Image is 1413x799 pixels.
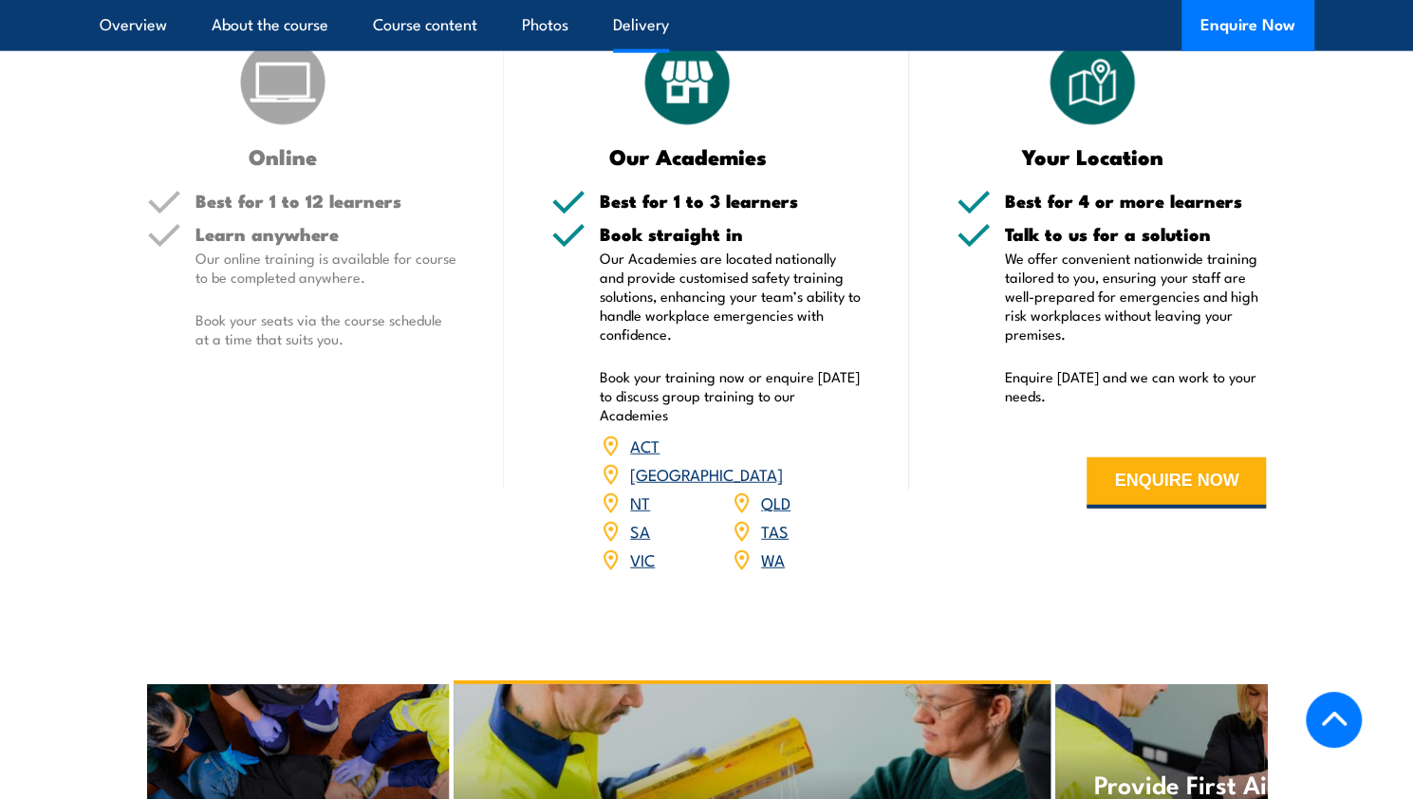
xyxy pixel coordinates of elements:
p: Book your seats via the course schedule at a time that suits you. [195,310,457,348]
a: [GEOGRAPHIC_DATA] [630,462,783,485]
a: NT [630,491,650,513]
h3: Your Location [957,145,1229,167]
a: SA [630,519,650,542]
a: TAS [761,519,789,542]
h5: Learn anywhere [195,225,457,243]
p: Book your training now or enquire [DATE] to discuss group training to our Academies [600,367,862,424]
p: We offer convenient nationwide training tailored to you, ensuring your staff are well-prepared fo... [1005,249,1267,344]
h5: Book straight in [600,225,862,243]
h3: Online [147,145,419,167]
h5: Talk to us for a solution [1005,225,1267,243]
h5: Best for 1 to 12 learners [195,192,457,210]
a: QLD [761,491,790,513]
button: ENQUIRE NOW [1087,457,1266,509]
h3: Our Academies [551,145,824,167]
p: Our Academies are located nationally and provide customised safety training solutions, enhancing ... [600,249,862,344]
p: Enquire [DATE] and we can work to your needs. [1005,367,1267,405]
h5: Best for 1 to 3 learners [600,192,862,210]
a: WA [761,548,785,570]
p: Our online training is available for course to be completed anywhere. [195,249,457,287]
h5: Best for 4 or more learners [1005,192,1267,210]
a: ACT [630,434,660,456]
a: VIC [630,548,655,570]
